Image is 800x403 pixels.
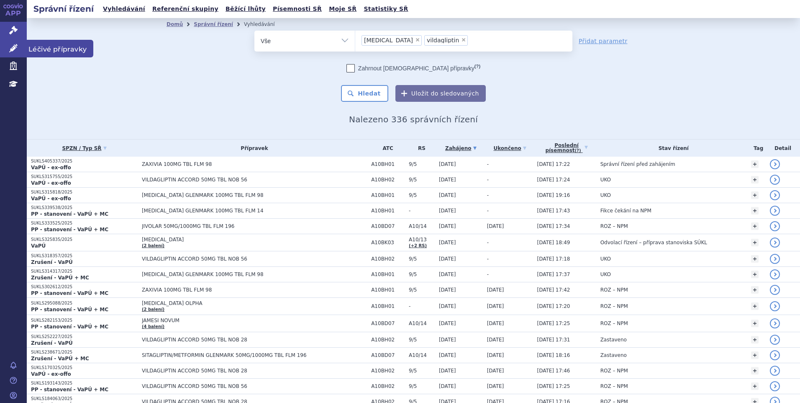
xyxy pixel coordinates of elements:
a: detail [770,285,780,295]
abbr: (?) [575,148,581,153]
a: Moje SŘ [326,3,359,15]
span: [DATE] [487,320,504,326]
a: Písemnosti SŘ [270,3,324,15]
span: UKO [600,192,611,198]
a: detail [770,221,780,231]
strong: PP - stanovení - VaPÚ + MC [31,307,108,313]
p: SUKLS339538/2025 [31,205,138,211]
span: A10BH01 [371,192,405,198]
a: (2 balení) [142,243,164,248]
span: [DATE] [439,368,456,374]
th: Stav řízení [596,139,747,157]
th: RS [405,139,435,157]
span: - [487,240,489,245]
span: [MEDICAL_DATA] GLENMARK 100MG TBL FLM 14 [142,208,351,214]
p: SUKLS325835/2025 [31,237,138,243]
span: Fikce čekání na NPM [600,208,651,214]
span: [DATE] [439,208,456,214]
strong: VaPÚ - ex-offo [31,196,71,201]
li: Vyhledávání [244,18,286,31]
a: + [751,367,759,375]
span: - [487,208,489,214]
span: A10BH02 [371,256,405,262]
a: detail [770,269,780,279]
span: A10BD07 [371,352,405,358]
a: Statistiky SŘ [361,3,410,15]
a: + [751,271,759,278]
strong: Zrušení - VaPÚ + MC [31,356,89,362]
span: [DATE] 17:25 [537,383,570,389]
span: [DATE] [439,223,456,229]
p: SUKLS252227/2025 [31,334,138,340]
span: [DATE] 17:31 [537,337,570,343]
span: A10/14 [409,223,435,229]
span: A10BD07 [371,320,405,326]
span: UKO [600,177,611,183]
span: ROZ – NPM [600,303,628,309]
span: Léčivé přípravky [27,40,93,57]
a: detail [770,381,780,391]
span: [DATE] [439,383,456,389]
button: Uložit do sledovaných [395,85,486,102]
p: SUKLS302612/2025 [31,284,138,290]
span: ROZ – NPM [600,368,628,374]
span: 9/5 [409,177,435,183]
span: - [487,192,489,198]
span: UKO [600,271,611,277]
span: ZAXIVIA 100MG TBL FLM 98 [142,161,351,167]
span: [DATE] 18:16 [537,352,570,358]
a: + [751,255,759,263]
span: A10BH02 [371,337,405,343]
p: SUKLS193143/2025 [31,380,138,386]
th: Detail [766,139,800,157]
a: + [751,382,759,390]
p: SUKLS184063/2025 [31,396,138,402]
span: [MEDICAL_DATA] OLPHA [142,300,351,306]
a: Přidat parametr [579,37,628,45]
span: [DATE] [439,337,456,343]
span: [DATE] 19:16 [537,192,570,198]
strong: VaPÚ - ex-offo [31,165,71,170]
th: ATC [367,139,405,157]
a: + [751,239,759,246]
a: detail [770,335,780,345]
span: A10BD07 [371,223,405,229]
span: [DATE] 17:24 [537,177,570,183]
span: [MEDICAL_DATA] GLENMARK 100MG TBL FLM 98 [142,271,351,277]
p: SUKLS282153/2025 [31,318,138,323]
span: UKO [600,256,611,262]
span: A10BH02 [371,177,405,183]
a: detail [770,254,780,264]
a: Vyhledávání [100,3,148,15]
span: [DATE] [439,303,456,309]
a: + [751,336,759,344]
span: 9/5 [409,383,435,389]
span: A10/13 [409,237,435,243]
span: [DATE] [439,192,456,198]
span: [DATE] [439,177,456,183]
p: SUKLS315818/2025 [31,189,138,195]
span: 9/5 [409,287,435,293]
a: detail [770,206,780,216]
a: + [751,302,759,310]
button: Hledat [341,85,388,102]
a: detail [770,301,780,311]
p: SUKLS314317/2025 [31,269,138,274]
span: ROZ – NPM [600,383,628,389]
strong: PP - stanovení - VaPÚ + MC [31,211,108,217]
span: ROZ – NPM [600,320,628,326]
a: detail [770,238,780,248]
a: detail [770,350,780,360]
span: A10BH01 [371,287,405,293]
p: SUKLS238671/2025 [31,349,138,355]
strong: Zrušení - VaPÚ [31,340,73,346]
strong: VaPÚ [31,243,46,249]
span: [DATE] 17:34 [537,223,570,229]
span: [DATE] [439,320,456,326]
span: vildagliptin [427,37,459,43]
span: [DATE] 17:42 [537,287,570,293]
a: Běžící lhůty [223,3,268,15]
a: Poslednípísemnost(?) [537,139,596,157]
p: SUKLS315755/2025 [31,174,138,180]
span: JIVOLAR 50MG/1000MG TBL FLM 196 [142,223,351,229]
